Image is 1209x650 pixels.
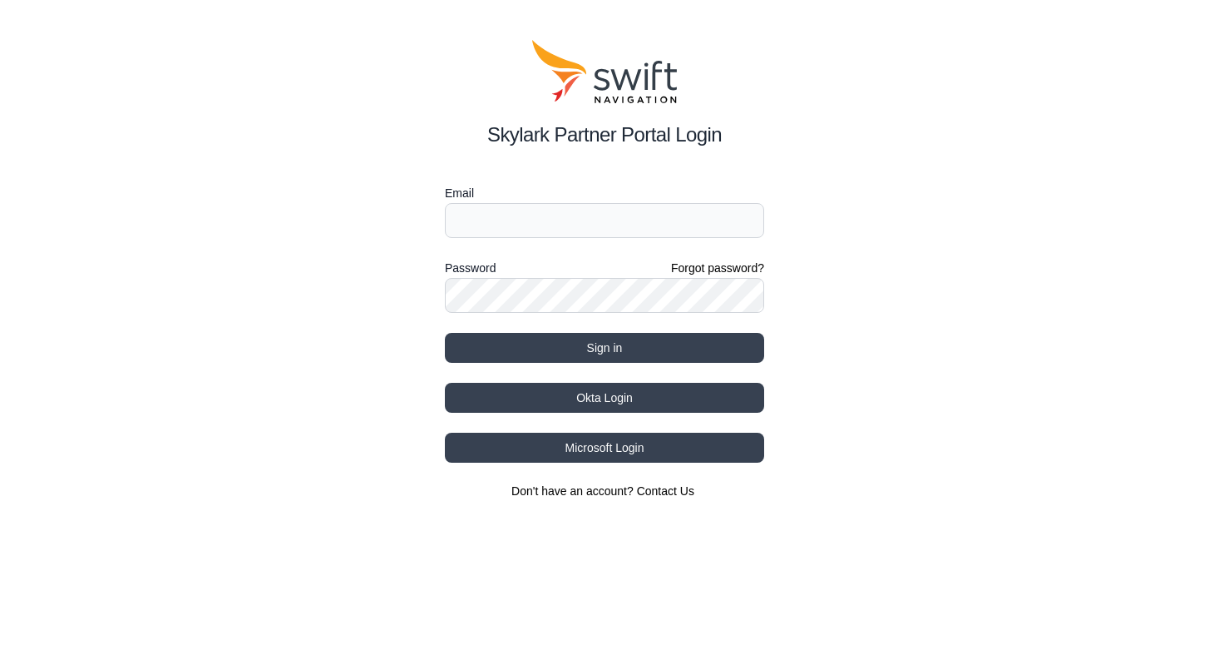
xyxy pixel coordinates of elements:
[445,483,764,499] section: Don't have an account?
[445,383,764,413] button: Okta Login
[445,183,764,203] label: Email
[445,433,764,463] button: Microsoft Login
[445,120,764,150] h2: Skylark Partner Portal Login
[445,333,764,363] button: Sign in
[671,260,764,276] a: Forgot password?
[445,258,496,278] label: Password
[637,484,694,498] a: Contact Us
